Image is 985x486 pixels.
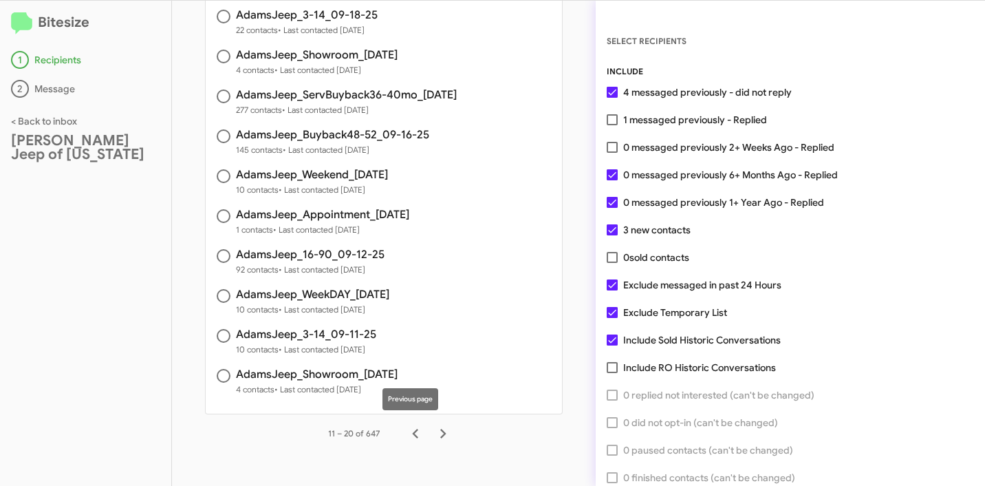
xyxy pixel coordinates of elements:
[429,420,457,447] button: Next page
[623,222,691,238] span: 3 new contacts
[623,277,781,293] span: Exclude messaged in past 24 Hours
[236,249,385,260] h3: AdamsJeep_16-90_09-12-25
[236,129,429,140] h3: AdamsJeep_Buyback48-52_09-16-25
[623,442,793,458] span: 0 paused contacts (can't be changed)
[623,332,781,348] span: Include Sold Historic Conversations
[11,134,160,161] div: [PERSON_NAME] Jeep of [US_STATE]
[623,112,767,128] span: 1 messaged previously - Replied
[11,12,160,34] h2: Bitesize
[236,103,457,117] span: 277 contacts
[274,65,361,75] span: • Last contacted [DATE]
[11,115,77,127] a: < Back to inbox
[11,12,32,34] img: logo-minimal.svg
[629,251,689,264] span: sold contacts
[402,420,429,447] button: Previous page
[623,387,814,403] span: 0 replied not interested (can't be changed)
[236,383,398,397] span: 4 contacts
[607,65,974,78] div: INCLUDE
[236,10,378,21] h3: AdamsJeep_3-14_09-18-25
[273,224,360,235] span: • Last contacted [DATE]
[11,80,29,98] div: 2
[282,105,369,115] span: • Last contacted [DATE]
[283,145,369,155] span: • Last contacted [DATE]
[236,50,398,61] h3: AdamsJeep_Showroom_[DATE]
[274,384,361,394] span: • Last contacted [DATE]
[11,51,29,69] div: 1
[328,427,380,441] div: 11 – 20 of 647
[236,343,376,357] span: 10 contacts
[236,89,457,101] h3: AdamsJeep_ServBuyback36-40mo_[DATE]
[236,209,409,220] h3: AdamsJeep_Appointment_[DATE]
[607,36,686,46] span: SELECT RECIPIENTS
[236,183,388,197] span: 10 contacts
[623,414,778,431] span: 0 did not opt-in (can't be changed)
[236,223,409,237] span: 1 contacts
[278,25,365,35] span: • Last contacted [DATE]
[236,169,388,180] h3: AdamsJeep_Weekend_[DATE]
[623,139,834,156] span: 0 messaged previously 2+ Weeks Ago - Replied
[623,249,689,266] span: 0
[623,359,776,376] span: Include RO Historic Conversations
[279,264,365,275] span: • Last contacted [DATE]
[236,63,398,77] span: 4 contacts
[279,344,365,355] span: • Last contacted [DATE]
[236,303,389,317] span: 10 contacts
[382,388,438,410] div: Previous page
[11,51,160,69] div: Recipients
[623,304,727,321] span: Exclude Temporary List
[623,167,838,183] span: 0 messaged previously 6+ Months Ago - Replied
[236,23,378,37] span: 22 contacts
[279,304,365,315] span: • Last contacted [DATE]
[11,80,160,98] div: Message
[236,329,376,340] h3: AdamsJeep_3-14_09-11-25
[236,369,398,380] h3: AdamsJeep_Showroom_[DATE]
[236,289,389,300] h3: AdamsJeep_WeekDAY_[DATE]
[279,184,365,195] span: • Last contacted [DATE]
[236,143,429,157] span: 145 contacts
[623,469,795,486] span: 0 finished contacts (can't be changed)
[623,194,824,211] span: 0 messaged previously 1+ Year Ago - Replied
[623,84,792,101] span: 4 messaged previously - did not reply
[236,263,385,277] span: 92 contacts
